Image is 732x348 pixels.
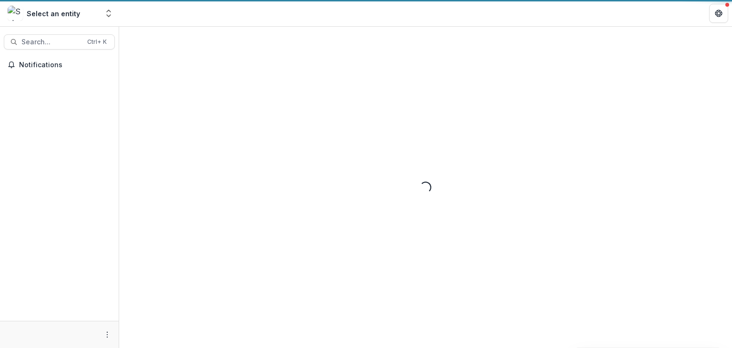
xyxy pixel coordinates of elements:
[4,57,115,72] button: Notifications
[19,61,111,69] span: Notifications
[102,4,115,23] button: Open entity switcher
[21,38,81,46] span: Search...
[709,4,728,23] button: Get Help
[4,34,115,50] button: Search...
[8,6,23,21] img: Select an entity
[85,37,109,47] div: Ctrl + K
[102,329,113,340] button: More
[27,9,80,19] div: Select an entity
